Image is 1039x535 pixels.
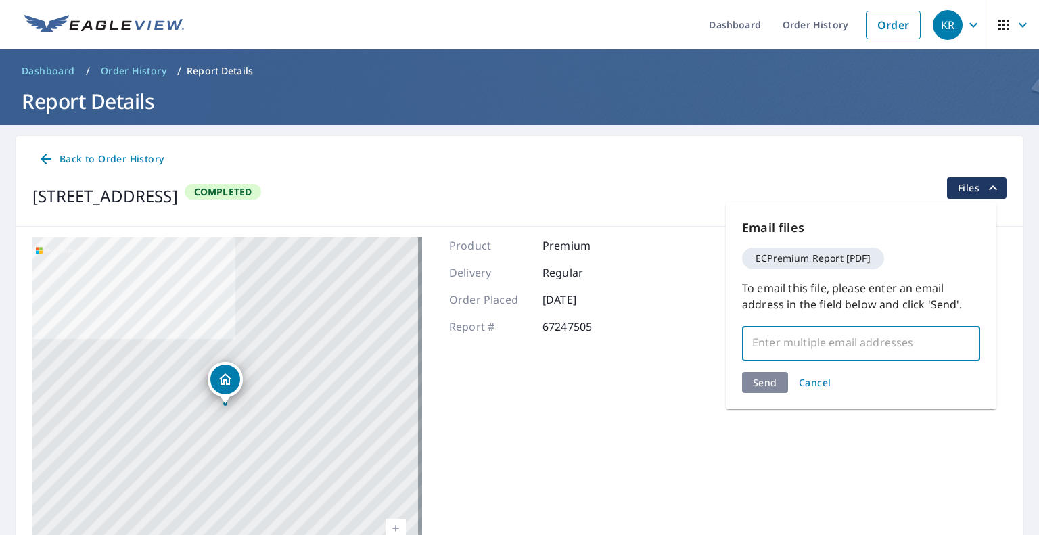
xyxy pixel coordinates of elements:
[866,11,921,39] a: Order
[86,63,90,79] li: /
[16,60,80,82] a: Dashboard
[946,177,1007,199] button: filesDropdownBtn-67247505
[799,376,831,389] span: Cancel
[742,218,980,237] p: Email files
[449,264,530,281] p: Delivery
[32,147,169,172] a: Back to Order History
[748,329,954,355] input: Enter multiple email addresses
[933,10,963,40] div: KR
[187,64,253,78] p: Report Details
[38,151,164,168] span: Back to Order History
[177,63,181,79] li: /
[186,185,260,198] span: Completed
[95,60,172,82] a: Order History
[449,319,530,335] p: Report #
[32,184,178,208] div: [STREET_ADDRESS]
[208,362,243,404] div: Dropped pin, building 1, Residential property, 1630 W Le Moyne St Chicago, IL 60622
[101,64,166,78] span: Order History
[793,372,837,393] button: Cancel
[16,60,1023,82] nav: breadcrumb
[958,180,1001,196] span: Files
[747,254,879,263] span: ECPremium Report [PDF]
[449,292,530,308] p: Order Placed
[22,64,75,78] span: Dashboard
[449,237,530,254] p: Product
[542,264,624,281] p: Regular
[542,319,624,335] p: 67247505
[24,15,184,35] img: EV Logo
[542,237,624,254] p: Premium
[742,280,980,312] p: To email this file, please enter an email address in the field below and click 'Send'.
[16,87,1023,115] h1: Report Details
[542,292,624,308] p: [DATE]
